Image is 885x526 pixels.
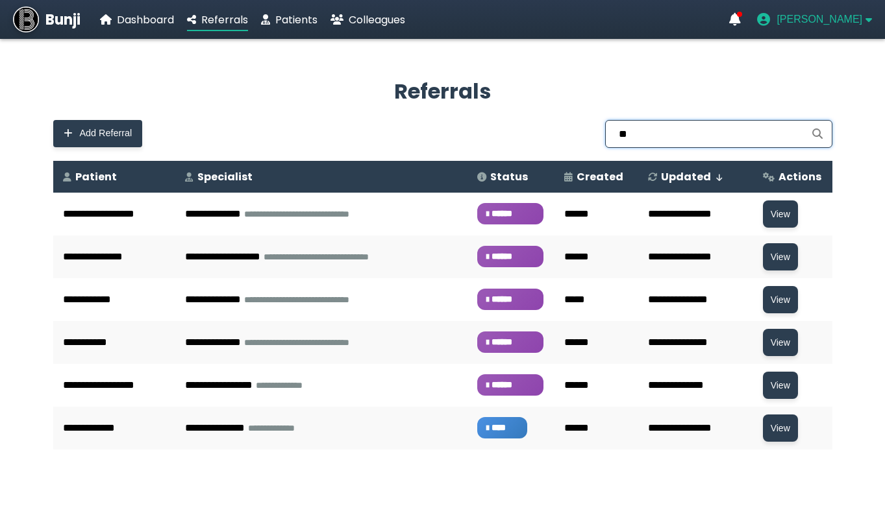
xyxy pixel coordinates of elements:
[729,13,741,26] a: Notifications
[763,414,798,442] button: View
[53,161,176,193] th: Patient
[349,12,405,27] span: Colleagues
[80,128,132,139] span: Add Referral
[201,12,248,27] span: Referrals
[763,372,798,399] button: View
[53,76,832,107] h2: Referrals
[261,12,318,28] a: Patients
[638,161,753,193] th: Updated
[330,12,405,28] a: Colleagues
[175,161,467,193] th: Specialist
[757,13,872,26] button: User menu
[753,161,832,193] th: Actions
[53,120,143,147] button: Add Referral
[763,200,798,228] button: View
[13,6,39,32] img: Bunji Dental Referral Management
[275,12,318,27] span: Patients
[100,12,174,28] a: Dashboard
[117,12,174,27] span: Dashboard
[777,14,862,25] span: [PERSON_NAME]
[763,286,798,313] button: View
[555,161,638,193] th: Created
[187,12,248,28] a: Referrals
[763,329,798,356] button: View
[467,161,555,193] th: Status
[13,6,81,32] a: Bunji
[763,243,798,270] button: View
[45,9,81,30] span: Bunji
